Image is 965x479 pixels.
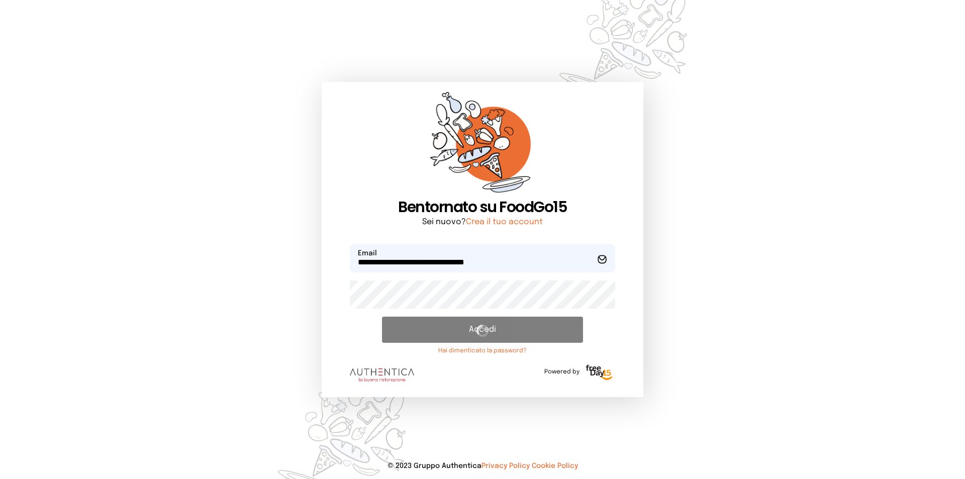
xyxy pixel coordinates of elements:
a: Privacy Policy [481,462,530,469]
span: Powered by [544,368,580,376]
a: Crea il tuo account [466,218,543,226]
img: logo.8f33a47.png [350,368,414,381]
p: © 2023 Gruppo Authentica [16,461,949,471]
img: logo-freeday.3e08031.png [584,363,615,383]
h1: Bentornato su FoodGo15 [350,198,615,216]
p: Sei nuovo? [350,216,615,228]
a: Hai dimenticato la password? [382,347,583,355]
a: Cookie Policy [532,462,578,469]
img: sticker-orange.65babaf.png [430,92,535,198]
